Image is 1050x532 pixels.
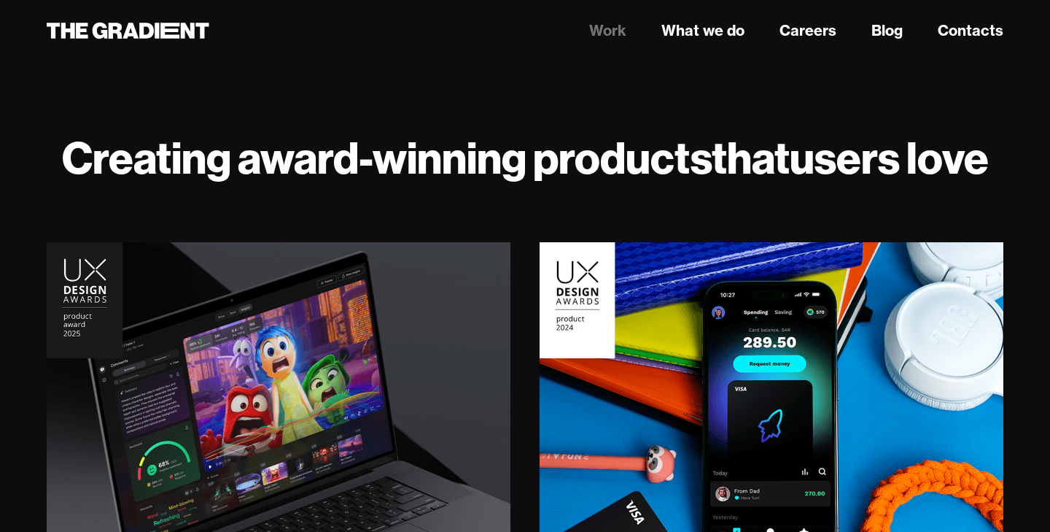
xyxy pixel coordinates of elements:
[938,20,1003,42] a: Contacts
[871,20,903,42] a: Blog
[589,20,626,42] a: Work
[712,130,790,185] strong: that
[661,20,744,42] a: What we do
[47,131,1003,184] h1: Creating award-winning products users love
[779,20,836,42] a: Careers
